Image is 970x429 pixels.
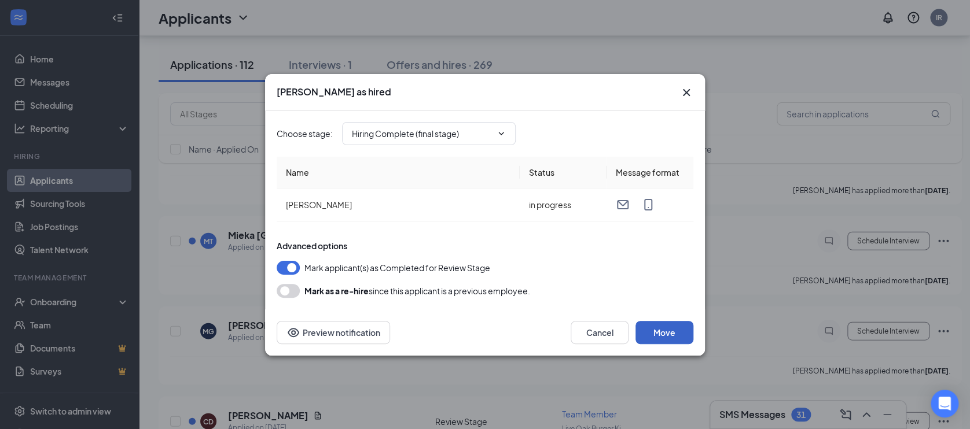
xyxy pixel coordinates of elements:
button: Close [679,86,693,99]
button: Move [635,321,693,344]
svg: MobileSms [641,198,655,212]
button: Cancel [571,321,629,344]
span: [PERSON_NAME] [286,199,352,210]
th: Message format [607,157,693,188]
div: since this applicant is a previous employee. [304,284,530,298]
span: Choose stage : [277,127,333,140]
th: Name [277,157,520,188]
b: Mark as a re-hire [304,286,369,296]
h3: [PERSON_NAME] as hired [277,86,391,98]
svg: Email [616,198,630,212]
td: in progress [520,188,607,221]
th: Status [520,157,607,188]
svg: ChevronDown [497,129,506,138]
svg: Cross [679,86,693,99]
button: Preview notificationEye [277,321,390,344]
span: Mark applicant(s) as Completed for Review Stage [304,261,490,275]
div: Open Intercom Messenger [931,390,958,417]
svg: Eye [286,326,300,339]
div: Advanced options [277,240,693,252]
